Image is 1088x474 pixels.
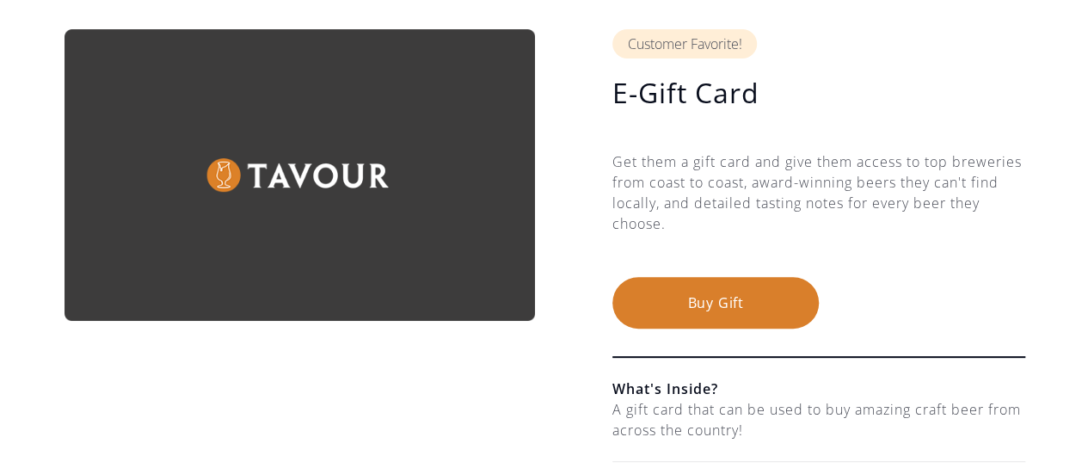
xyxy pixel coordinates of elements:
div: Customer Favorite! [612,29,757,58]
h1: E-Gift Card [612,76,1025,110]
div: Get them a gift card and give them access to top breweries from coast to coast, award-winning bee... [612,151,1025,277]
h6: What's Inside? [612,379,1025,399]
button: Buy Gift [612,277,819,329]
div: A gift card that can be used to buy amazing craft beer from across the country! [612,399,1025,440]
